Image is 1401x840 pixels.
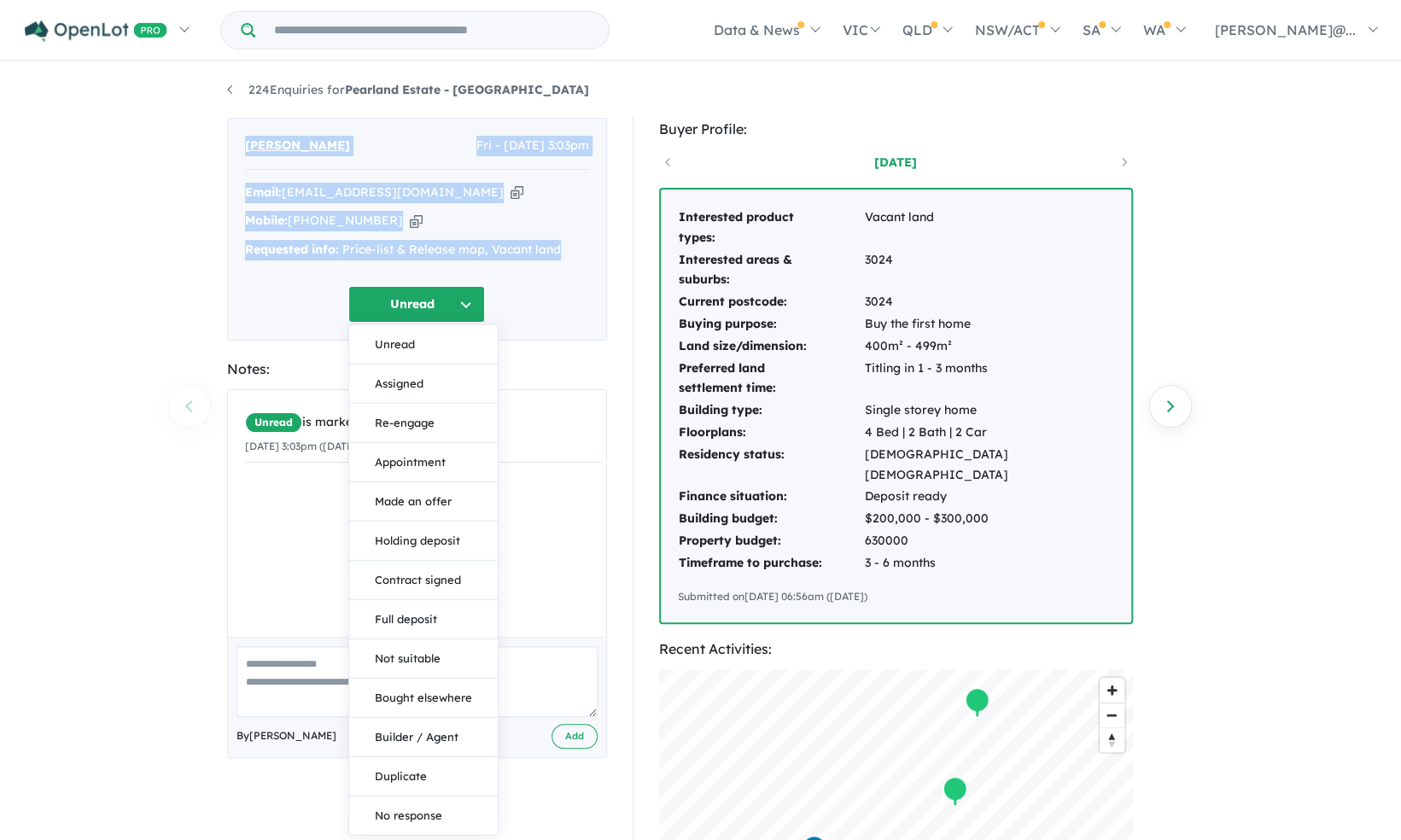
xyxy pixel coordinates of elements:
[864,291,1114,313] td: 3024
[349,718,498,757] button: Builder / Agent
[678,400,864,422] td: Building type:
[245,213,288,228] strong: Mobile:
[864,358,1114,400] td: Titling in 1 - 3 months
[282,184,504,200] a: [EMAIL_ADDRESS][DOMAIN_NAME]
[864,530,1114,552] td: 630000
[678,422,864,444] td: Floorplans:
[864,400,1114,422] td: Single storey home
[823,154,968,171] a: [DATE]
[349,404,498,443] button: Re-engage
[348,324,499,836] div: Unread
[511,184,523,201] button: Copy
[227,358,607,381] div: Notes:
[678,207,864,249] td: Interested product types:
[1100,703,1124,727] button: Zoom out
[348,286,485,323] button: Unread
[410,212,423,230] button: Copy
[349,639,498,679] button: Not suitable
[259,12,605,49] input: Try estate name, suburb, builder or developer
[227,82,589,97] a: 224Enquiries forPearland Estate - [GEOGRAPHIC_DATA]
[864,552,1114,575] td: 3 - 6 months
[864,508,1114,530] td: $200,000 - $300,000
[1215,21,1356,38] span: [PERSON_NAME]@...
[227,80,1175,101] nav: breadcrumb
[345,82,589,97] strong: Pearland Estate - [GEOGRAPHIC_DATA]
[245,412,302,433] span: Unread
[25,20,167,42] img: Openlot PRO Logo White
[678,335,864,358] td: Land size/dimension:
[942,775,967,807] div: Map marker
[245,412,602,433] div: is marked.
[1100,727,1124,752] button: Reset bearing to north
[864,313,1114,335] td: Buy the first home
[678,444,864,487] td: Residency status:
[864,335,1114,358] td: 400m² - 499m²
[245,136,350,156] span: [PERSON_NAME]
[349,757,498,796] button: Duplicate
[864,207,1114,249] td: Vacant land
[678,508,864,530] td: Building budget:
[659,118,1133,141] div: Buyer Profile:
[678,249,864,292] td: Interested areas & suburbs:
[864,422,1114,444] td: 4 Bed | 2 Bath | 2 Car
[1100,703,1124,727] span: Zoom out
[245,242,339,257] strong: Requested info:
[678,313,864,335] td: Buying purpose:
[245,240,589,260] div: Price-list & Release map, Vacant land
[1100,728,1124,752] span: Reset bearing to north
[678,486,864,508] td: Finance situation:
[552,724,598,749] button: Add
[349,600,498,639] button: Full deposit
[1100,678,1124,703] button: Zoom in
[864,249,1114,292] td: 3024
[678,588,1114,605] div: Submitted on [DATE] 06:56am ([DATE])
[678,291,864,313] td: Current postcode:
[864,486,1114,508] td: Deposit ready
[349,365,498,404] button: Assigned
[349,522,498,561] button: Holding deposit
[678,358,864,400] td: Preferred land settlement time:
[288,213,403,228] a: [PHONE_NUMBER]
[964,686,989,718] div: Map marker
[349,443,498,482] button: Appointment
[349,796,498,835] button: No response
[245,184,282,200] strong: Email:
[349,325,498,365] button: Unread
[349,482,498,522] button: Made an offer
[476,136,589,156] span: Fri - [DATE] 3:03pm
[678,552,864,575] td: Timeframe to purchase:
[678,530,864,552] td: Property budget:
[245,440,360,452] small: [DATE] 3:03pm ([DATE])
[864,444,1114,487] td: [DEMOGRAPHIC_DATA] [DEMOGRAPHIC_DATA]
[349,561,498,600] button: Contract signed
[236,727,336,744] span: By [PERSON_NAME]
[349,679,498,718] button: Bought elsewhere
[659,638,1133,661] div: Recent Activities:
